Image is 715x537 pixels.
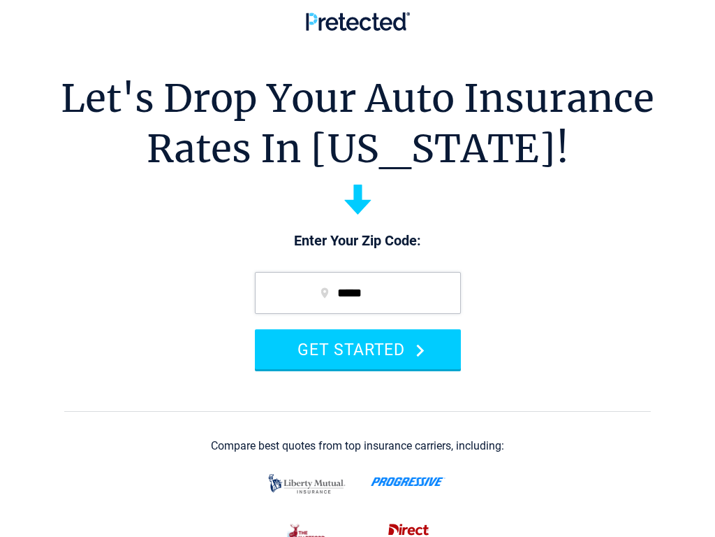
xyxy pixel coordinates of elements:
img: liberty [265,467,349,501]
h1: Let's Drop Your Auto Insurance Rates In [US_STATE]! [61,73,654,174]
p: Enter Your Zip Code: [241,231,475,251]
input: zip code [255,272,461,314]
div: Compare best quotes from top insurance carriers, including: [211,440,504,452]
img: progressive [371,477,445,487]
button: GET STARTED [255,329,461,369]
img: Pretected Logo [306,12,410,31]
